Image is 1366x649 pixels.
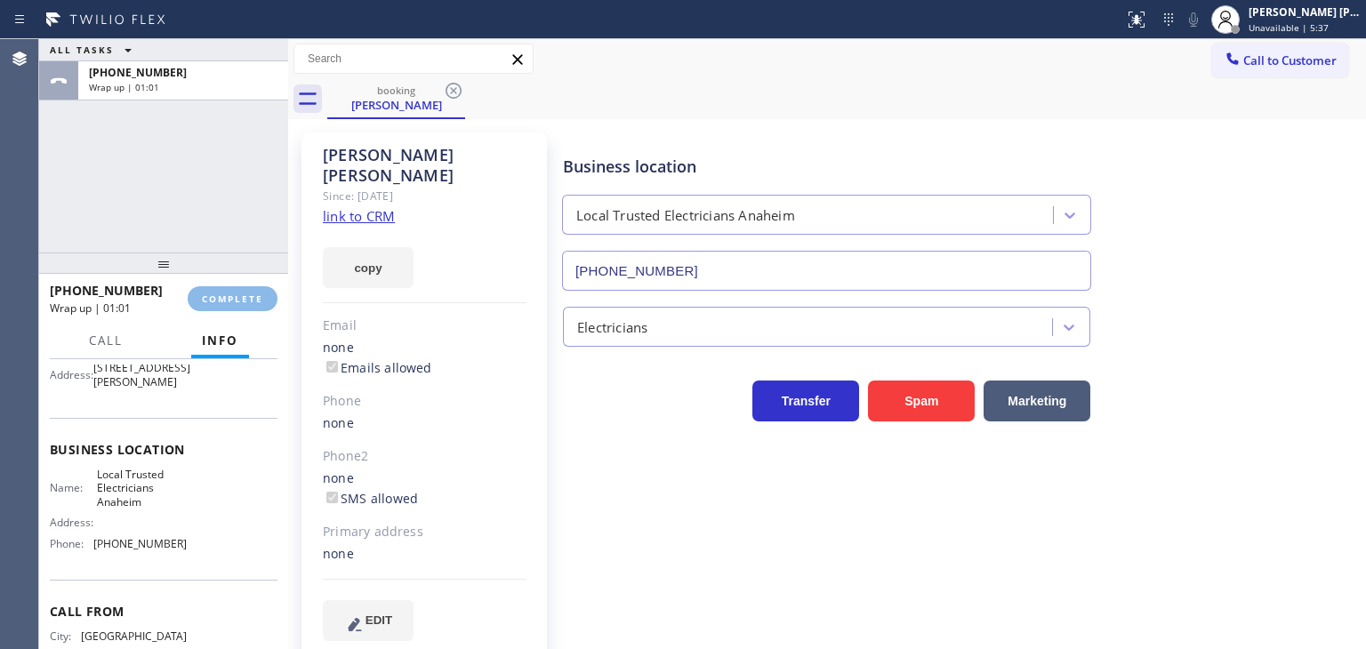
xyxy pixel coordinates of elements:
[1249,21,1329,34] span: Unavailable | 5:37
[323,469,526,509] div: none
[329,79,463,117] div: Clayton Kilbarger
[93,537,187,550] span: [PHONE_NUMBER]
[323,600,414,641] button: EDIT
[323,316,526,336] div: Email
[329,84,463,97] div: booking
[323,359,432,376] label: Emails allowed
[191,324,249,358] button: Info
[50,441,277,458] span: Business location
[50,282,163,299] span: [PHONE_NUMBER]
[50,516,97,529] span: Address:
[323,413,526,434] div: none
[78,324,133,358] button: Call
[868,381,975,421] button: Spam
[984,381,1090,421] button: Marketing
[563,155,1090,179] div: Business location
[1212,44,1348,77] button: Call to Customer
[188,286,277,311] button: COMPLETE
[323,391,526,412] div: Phone
[323,145,526,186] div: [PERSON_NAME] [PERSON_NAME]
[752,381,859,421] button: Transfer
[50,537,93,550] span: Phone:
[323,207,395,225] a: link to CRM
[1181,7,1206,32] button: Mute
[50,44,114,56] span: ALL TASKS
[323,338,526,379] div: none
[50,300,131,316] span: Wrap up | 01:01
[326,361,338,373] input: Emails allowed
[89,333,123,349] span: Call
[323,522,526,542] div: Primary address
[326,492,338,503] input: SMS allowed
[39,39,149,60] button: ALL TASKS
[577,316,647,337] div: Electricians
[93,361,190,389] span: [STREET_ADDRESS][PERSON_NAME]
[366,613,392,627] span: EDIT
[576,205,795,226] div: Local Trusted Electricians Anaheim
[323,247,414,288] button: copy
[329,97,463,113] div: [PERSON_NAME]
[50,629,81,643] span: City:
[50,368,93,381] span: Address:
[323,186,526,206] div: Since: [DATE]
[202,292,263,305] span: COMPLETE
[1243,52,1337,68] span: Call to Customer
[89,81,159,93] span: Wrap up | 01:01
[323,544,526,565] div: none
[294,44,533,73] input: Search
[562,251,1091,291] input: Phone Number
[323,490,418,507] label: SMS allowed
[50,481,97,494] span: Name:
[97,468,186,509] span: Local Trusted Electricians Anaheim
[202,333,238,349] span: Info
[89,65,187,80] span: [PHONE_NUMBER]
[81,629,187,643] span: [GEOGRAPHIC_DATA]
[50,603,277,620] span: Call From
[323,446,526,467] div: Phone2
[1249,4,1361,20] div: [PERSON_NAME] [PERSON_NAME]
